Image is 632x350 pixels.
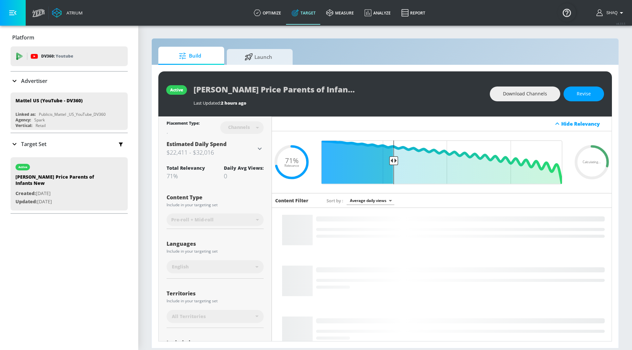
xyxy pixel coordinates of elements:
[172,263,189,270] span: English
[21,77,47,85] p: Advertiser
[275,197,308,204] h6: Content Filter
[347,196,394,205] div: Average daily views
[11,157,128,211] div: active[PERSON_NAME] Price Parents of Infants NewCreated:[DATE]Updated:[DATE]
[286,1,321,25] a: Target
[15,190,36,196] span: Created:
[11,133,128,155] div: Target Set
[225,124,253,130] div: Channels
[224,172,264,180] div: 0
[167,148,256,157] h3: $22,411 - $32,016
[15,123,32,128] div: Vertical:
[167,249,264,253] div: Include in your targeting set
[52,8,83,18] a: Atrium
[596,9,625,17] button: Shaq
[167,203,264,207] div: Include in your targeting set
[558,3,576,22] button: Open Resource Center
[170,87,183,93] div: active
[167,120,199,127] div: Placement Type:
[249,1,286,25] a: optimize
[604,11,618,15] span: login as: shaquille.huang@zefr.com
[172,313,206,320] span: All Territories
[165,48,215,64] span: Build
[171,216,214,223] span: Pre-roll + Mid-roll
[34,117,45,123] div: Spark
[272,116,612,131] div: Hide Relevancy
[12,34,34,41] p: Platform
[167,241,264,246] div: Languages
[15,97,83,104] div: Mattel US (YouTube - DV360)
[167,260,264,273] div: English
[396,1,431,25] a: Report
[503,90,547,98] span: Download Channels
[15,174,108,189] div: [PERSON_NAME] Price Parents of Infants New
[11,28,128,47] div: Platform
[15,189,108,198] p: [DATE]
[11,46,128,66] div: DV360: Youtube
[167,299,264,303] div: Include in your targeting set
[583,161,601,164] span: Calculating...
[21,140,46,148] p: Target Set
[15,198,108,206] p: [DATE]
[284,164,299,167] span: Relevance
[11,72,128,90] div: Advertiser
[39,112,106,117] div: Publicis_Mattel _US_YouTube_DV360
[15,117,31,123] div: Agency:
[56,53,73,60] p: Youtube
[167,340,254,345] div: Included
[15,112,36,117] div: Linked as:
[321,1,359,25] a: measure
[564,87,604,101] button: Revise
[285,157,299,164] span: 71%
[167,291,264,296] div: Territories
[318,140,566,184] input: Final Threshold
[167,172,205,180] div: 71%
[224,165,264,171] div: Daily Avg Views:
[15,198,37,205] span: Updated:
[64,10,83,16] div: Atrium
[577,90,591,98] span: Revise
[327,198,343,204] span: Sort by
[167,310,264,323] div: All Territories
[359,1,396,25] a: Analyze
[41,53,73,60] p: DV360:
[167,140,226,148] span: Estimated Daily Spend
[561,120,608,127] div: Hide Relevancy
[36,123,46,128] div: Retail
[194,100,483,106] div: Last Updated:
[233,49,283,65] span: Launch
[167,195,264,200] div: Content Type
[11,92,128,130] div: Mattel US (YouTube - DV360)Linked as:Publicis_Mattel _US_YouTube_DV360Agency:SparkVertical:Retail
[18,165,27,169] div: active
[167,165,205,171] div: Total Relevancy
[490,87,560,101] button: Download Channels
[616,22,625,25] span: v 4.33.5
[221,100,246,106] span: 2 hours ago
[167,140,264,157] div: Estimated Daily Spend$22,411 - $32,016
